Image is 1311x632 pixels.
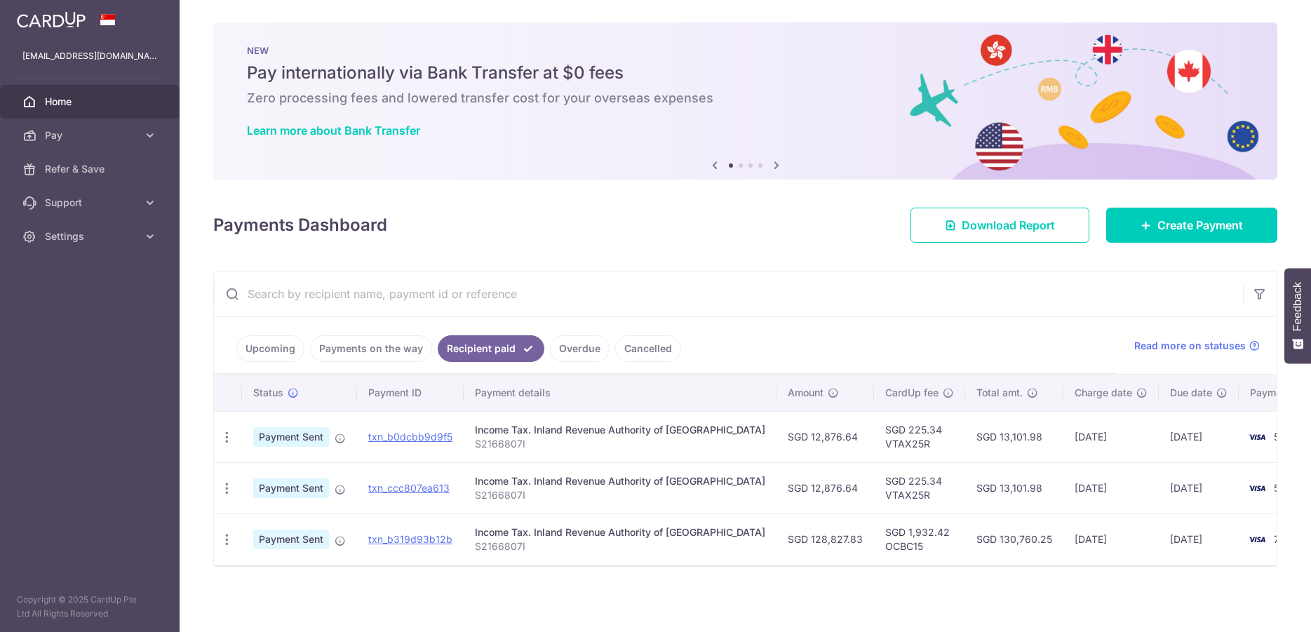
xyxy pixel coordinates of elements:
[368,431,452,443] a: txn_b0dcbb9d9f5
[965,411,1063,462] td: SGD 13,101.98
[1274,533,1297,545] span: 7525
[1243,429,1271,445] img: Bank Card
[1075,386,1132,400] span: Charge date
[1274,482,1298,494] span: 5588
[357,375,464,411] th: Payment ID
[45,162,137,176] span: Refer & Save
[247,62,1244,84] h5: Pay internationally via Bank Transfer at $0 fees
[874,462,965,513] td: SGD 225.34 VTAX25R
[776,513,874,565] td: SGD 128,827.83
[475,525,765,539] div: Income Tax. Inland Revenue Authority of [GEOGRAPHIC_DATA]
[1243,480,1271,497] img: Bank Card
[475,474,765,488] div: Income Tax. Inland Revenue Authority of [GEOGRAPHIC_DATA]
[550,335,610,362] a: Overdue
[368,533,452,545] a: txn_b319d93b12b
[253,386,283,400] span: Status
[475,423,765,437] div: Income Tax. Inland Revenue Authority of [GEOGRAPHIC_DATA]
[464,375,776,411] th: Payment details
[1063,513,1159,565] td: [DATE]
[1063,411,1159,462] td: [DATE]
[1106,208,1277,243] a: Create Payment
[45,95,137,109] span: Home
[438,335,544,362] a: Recipient paid
[910,208,1089,243] a: Download Report
[965,513,1063,565] td: SGD 130,760.25
[475,437,765,451] p: S2166807I
[253,427,329,447] span: Payment Sent
[247,45,1244,56] p: NEW
[1274,431,1298,443] span: 5588
[1159,411,1239,462] td: [DATE]
[45,229,137,243] span: Settings
[874,411,965,462] td: SGD 225.34 VTAX25R
[253,530,329,549] span: Payment Sent
[1159,462,1239,513] td: [DATE]
[885,386,939,400] span: CardUp fee
[1170,386,1212,400] span: Due date
[310,335,432,362] a: Payments on the way
[45,196,137,210] span: Support
[247,90,1244,107] h6: Zero processing fees and lowered transfer cost for your overseas expenses
[214,271,1243,316] input: Search by recipient name, payment id or reference
[253,478,329,498] span: Payment Sent
[1134,339,1246,353] span: Read more on statuses
[247,123,420,137] a: Learn more about Bank Transfer
[17,11,86,28] img: CardUp
[45,128,137,142] span: Pay
[1159,513,1239,565] td: [DATE]
[615,335,681,362] a: Cancelled
[368,482,450,494] a: txn_ccc807ea613
[475,488,765,502] p: S2166807I
[1291,282,1304,331] span: Feedback
[874,513,965,565] td: SGD 1,932.42 OCBC15
[1157,217,1243,234] span: Create Payment
[213,213,387,238] h4: Payments Dashboard
[213,22,1277,180] img: Bank transfer banner
[976,386,1023,400] span: Total amt.
[1134,339,1260,353] a: Read more on statuses
[1063,462,1159,513] td: [DATE]
[22,49,157,63] p: [EMAIL_ADDRESS][DOMAIN_NAME]
[236,335,304,362] a: Upcoming
[788,386,823,400] span: Amount
[962,217,1055,234] span: Download Report
[776,462,874,513] td: SGD 12,876.64
[776,411,874,462] td: SGD 12,876.64
[475,539,765,553] p: S2166807I
[1243,531,1271,548] img: Bank Card
[965,462,1063,513] td: SGD 13,101.98
[1284,268,1311,363] button: Feedback - Show survey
